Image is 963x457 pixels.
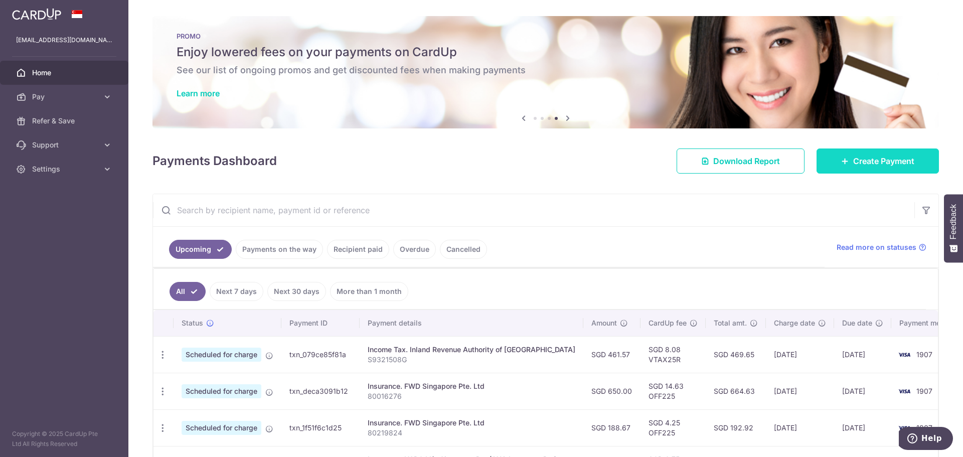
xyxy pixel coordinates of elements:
p: PROMO [177,32,915,40]
p: [EMAIL_ADDRESS][DOMAIN_NAME] [16,35,112,45]
a: Learn more [177,88,220,98]
a: Upcoming [169,240,232,259]
span: 1907 [916,350,932,359]
div: Insurance. FWD Singapore Pte. Ltd [368,418,575,428]
a: Next 7 days [210,282,263,301]
span: 1907 [916,387,932,395]
img: Bank Card [894,385,914,397]
td: SGD 14.63 OFF225 [640,373,706,409]
td: txn_1f51f6c1d25 [281,409,360,446]
span: Pay [32,92,98,102]
td: SGD 461.57 [583,336,640,373]
td: SGD 192.92 [706,409,766,446]
span: Refer & Save [32,116,98,126]
td: txn_deca3091b12 [281,373,360,409]
p: 80016276 [368,391,575,401]
a: More than 1 month [330,282,408,301]
th: Payment details [360,310,583,336]
span: Feedback [949,204,958,239]
h5: Enjoy lowered fees on your payments on CardUp [177,44,915,60]
a: Read more on statuses [837,242,926,252]
button: Feedback - Show survey [944,194,963,262]
td: SGD 664.63 [706,373,766,409]
td: [DATE] [834,409,891,446]
a: Overdue [393,240,436,259]
span: Support [32,140,98,150]
span: Scheduled for charge [182,348,261,362]
span: Scheduled for charge [182,421,261,435]
td: [DATE] [834,373,891,409]
a: Payments on the way [236,240,323,259]
a: All [170,282,206,301]
td: SGD 8.08 VTAX25R [640,336,706,373]
div: Income Tax. Inland Revenue Authority of [GEOGRAPHIC_DATA] [368,345,575,355]
td: [DATE] [766,373,834,409]
span: Home [32,68,98,78]
span: 1907 [916,423,932,432]
td: SGD 4.25 OFF225 [640,409,706,446]
input: Search by recipient name, payment id or reference [153,194,914,226]
span: Status [182,318,203,328]
p: S9321508G [368,355,575,365]
td: txn_079ce85f81a [281,336,360,373]
img: Bank Card [894,349,914,361]
td: SGD 469.65 [706,336,766,373]
p: 80219824 [368,428,575,438]
td: [DATE] [766,336,834,373]
span: Settings [32,164,98,174]
a: Create Payment [817,148,939,174]
h6: See our list of ongoing promos and get discounted fees when making payments [177,64,915,76]
img: CardUp [12,8,61,20]
a: Download Report [677,148,805,174]
a: Next 30 days [267,282,326,301]
span: Total amt. [714,318,747,328]
span: Charge date [774,318,815,328]
img: Bank Card [894,422,914,434]
td: SGD 650.00 [583,373,640,409]
td: SGD 188.67 [583,409,640,446]
a: Cancelled [440,240,487,259]
div: Insurance. FWD Singapore Pte. Ltd [368,381,575,391]
span: Scheduled for charge [182,384,261,398]
th: Payment ID [281,310,360,336]
span: Read more on statuses [837,242,916,252]
iframe: Opens a widget where you can find more information [899,427,953,452]
span: CardUp fee [649,318,687,328]
td: [DATE] [834,336,891,373]
span: Create Payment [853,155,914,167]
span: Amount [591,318,617,328]
span: Due date [842,318,872,328]
img: Latest Promos banner [152,16,939,128]
a: Recipient paid [327,240,389,259]
td: [DATE] [766,409,834,446]
h4: Payments Dashboard [152,152,277,170]
span: Download Report [713,155,780,167]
